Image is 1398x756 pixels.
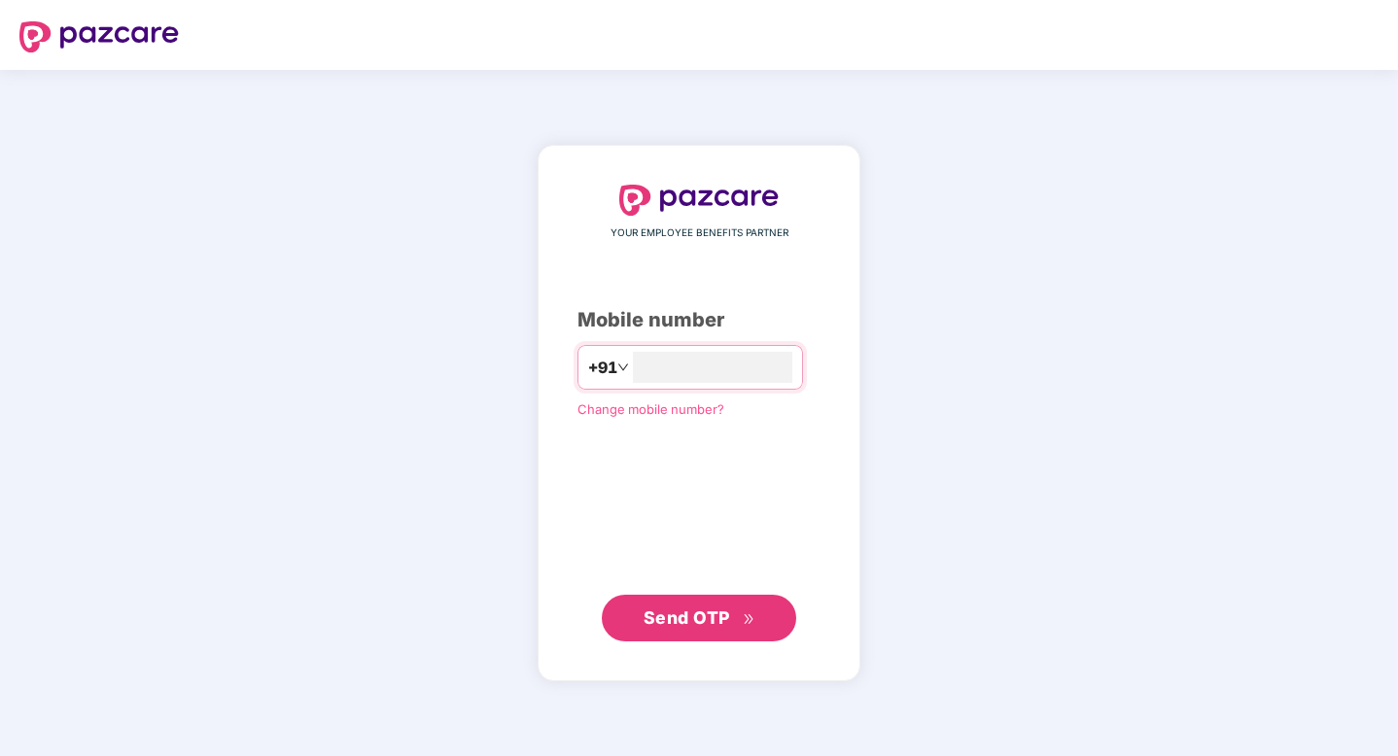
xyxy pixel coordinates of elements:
[644,607,730,628] span: Send OTP
[577,401,724,417] a: Change mobile number?
[19,21,179,52] img: logo
[588,356,617,380] span: +91
[743,613,755,626] span: double-right
[577,305,821,335] div: Mobile number
[619,185,779,216] img: logo
[617,361,629,373] span: down
[602,595,796,641] button: Send OTPdouble-right
[611,225,788,241] span: YOUR EMPLOYEE BENEFITS PARTNER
